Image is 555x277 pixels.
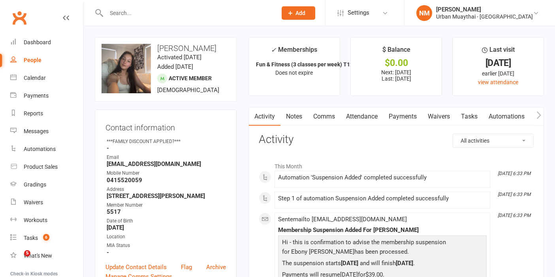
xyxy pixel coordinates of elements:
[24,199,43,205] div: Waivers
[10,194,83,211] a: Waivers
[206,262,226,272] a: Archive
[280,107,308,126] a: Notes
[24,164,58,170] div: Product Sales
[102,44,230,53] h3: [PERSON_NAME]
[107,224,226,231] strong: [DATE]
[102,44,151,93] img: image1757450163.png
[107,170,226,177] div: Mobile Number
[460,59,536,67] div: [DATE]
[483,107,530,126] a: Automations
[280,258,485,270] p: The suspension starts
[278,195,487,202] div: Step 1 of automation Suspension Added completed successfully
[10,247,83,265] a: What's New
[498,213,531,218] i: [DATE] 6:33 PM
[10,140,83,158] a: Automations
[455,107,483,126] a: Tasks
[256,61,353,68] strong: Fun & Fitness (3 classes per week) T12
[358,69,435,82] p: Next: [DATE] Last: [DATE]
[24,110,43,117] div: Reports
[259,134,534,146] h3: Activity
[107,202,226,209] div: Member Number
[24,235,38,241] div: Tasks
[354,248,409,255] span: has been processed.
[24,217,47,223] div: Workouts
[271,46,276,54] i: ✓
[107,138,226,145] div: ***FAMILY DISCOUNT APPLIED?***
[295,10,305,16] span: Add
[498,171,531,176] i: [DATE] 6:33 PM
[460,69,536,78] div: earlier [DATE]
[181,262,192,272] a: Flag
[341,260,358,267] b: [DATE]
[278,227,487,234] div: Membership Suspension Added For [PERSON_NAME]
[10,122,83,140] a: Messages
[24,181,46,188] div: Gradings
[24,39,51,45] div: Dashboard
[275,70,313,76] span: Does not expire
[259,158,534,171] li: This Month
[104,8,271,19] input: Search...
[105,262,167,272] a: Update Contact Details
[157,63,193,70] time: Added [DATE]
[10,158,83,176] a: Product Sales
[10,87,83,105] a: Payments
[107,217,226,225] div: Date of Birth
[436,13,533,20] div: Urban Muaythai - [GEOGRAPHIC_DATA]
[43,234,49,241] span: 6
[10,69,83,87] a: Calendar
[482,45,515,59] div: Last visit
[169,75,212,81] span: Active member
[282,6,315,20] button: Add
[24,75,46,81] div: Calendar
[157,87,219,94] span: [DEMOGRAPHIC_DATA]
[358,59,435,67] div: $0.00
[24,92,49,99] div: Payments
[382,45,410,59] div: $ Balance
[9,8,29,28] a: Clubworx
[107,145,226,152] strong: -
[107,186,226,193] div: Address
[10,34,83,51] a: Dashboard
[105,120,226,132] h3: Contact information
[271,45,317,59] div: Memberships
[383,107,422,126] a: Payments
[24,253,52,259] div: What's New
[24,250,30,256] span: 5
[107,233,226,241] div: Location
[107,192,226,200] strong: [STREET_ADDRESS][PERSON_NAME]
[341,107,383,126] a: Attendance
[308,107,341,126] a: Comms
[24,57,41,63] div: People
[10,229,83,247] a: Tasks 6
[360,260,396,267] span: and will finish
[278,216,407,223] span: Sent email to [EMAIL_ADDRESS][DOMAIN_NAME]
[107,154,226,161] div: Email
[478,79,518,85] a: view attendance
[348,4,369,22] span: Settings
[396,260,413,267] b: [DATE]
[107,177,226,184] strong: 0415520059
[107,242,226,249] div: MIA Status
[422,107,455,126] a: Waivers
[10,51,83,69] a: People
[8,250,27,269] iframe: Intercom live chat
[280,237,485,258] p: Hi - this is confirmation to advise the membership suspension for Ebony [PERSON_NAME]
[24,146,56,152] div: Automations
[107,160,226,168] strong: [EMAIL_ADDRESS][DOMAIN_NAME]
[436,6,533,13] div: [PERSON_NAME]
[10,105,83,122] a: Reports
[413,260,415,267] span: .
[10,211,83,229] a: Workouts
[416,5,432,21] div: NM
[157,54,201,61] time: Activated [DATE]
[107,249,226,256] strong: -
[10,176,83,194] a: Gradings
[249,107,280,126] a: Activity
[278,174,487,181] div: Automation 'Suspension Added' completed successfully
[107,208,226,215] strong: 5517
[498,192,531,197] i: [DATE] 6:33 PM
[24,128,49,134] div: Messages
